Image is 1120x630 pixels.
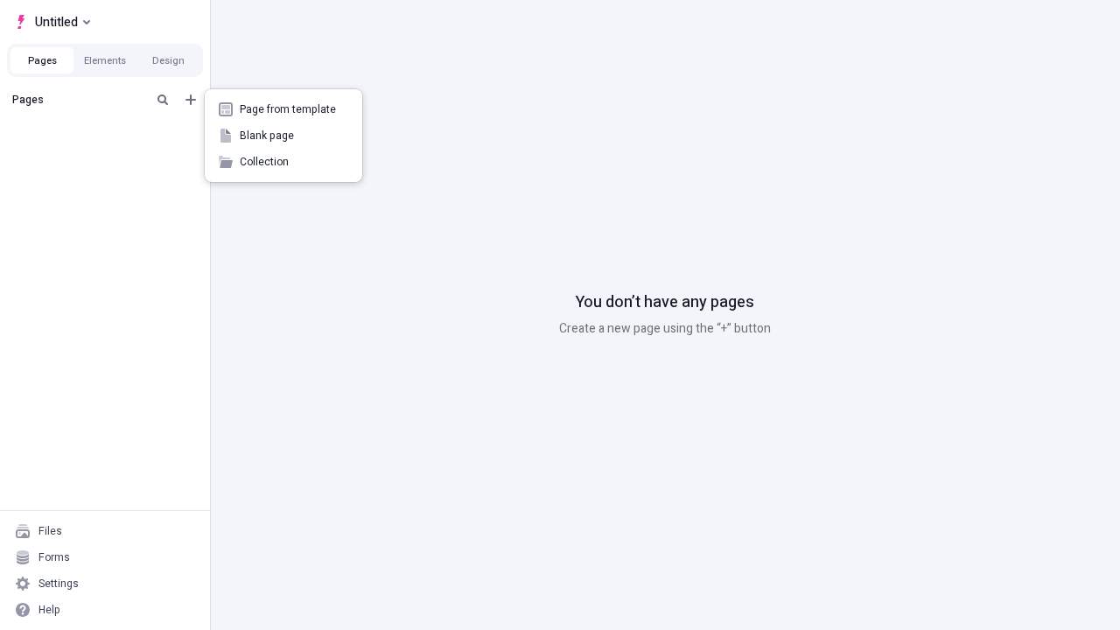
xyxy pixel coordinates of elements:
span: Untitled [35,11,78,32]
div: Help [38,603,60,617]
div: Add new [205,89,362,182]
button: Elements [73,47,136,73]
span: Blank page [240,129,348,143]
button: Select site [7,9,97,35]
div: Forms [38,550,70,564]
div: Settings [38,577,79,591]
button: Pages [10,47,73,73]
span: Collection [240,155,348,169]
p: Create a new page using the “+” button [559,319,771,339]
span: Page from template [240,102,348,116]
div: Files [38,524,62,538]
p: You don’t have any pages [576,291,754,314]
button: Add new [180,89,201,110]
button: Design [136,47,199,73]
div: Pages [12,93,145,107]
